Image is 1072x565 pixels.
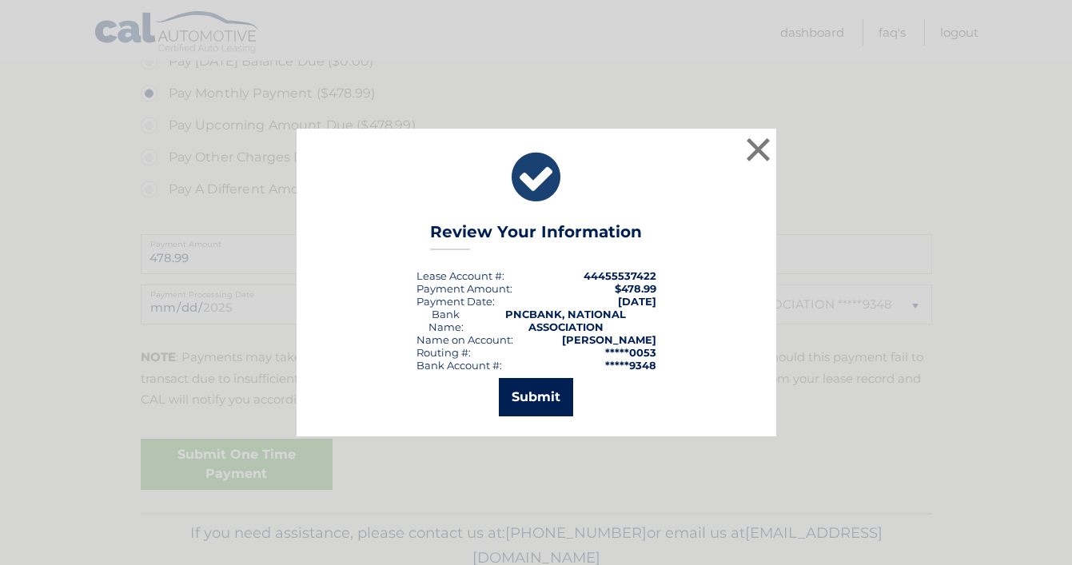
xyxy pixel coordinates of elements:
div: : [416,295,495,308]
div: Bank Account #: [416,359,502,372]
span: $478.99 [615,282,656,295]
strong: PNCBANK, NATIONAL ASSOCIATION [505,308,626,333]
strong: [PERSON_NAME] [562,333,656,346]
div: Payment Amount: [416,282,512,295]
div: Routing #: [416,346,471,359]
span: Payment Date [416,295,492,308]
div: Name on Account: [416,333,513,346]
button: Submit [499,378,573,416]
strong: 44455537422 [584,269,656,282]
div: Lease Account #: [416,269,504,282]
div: Bank Name: [416,308,476,333]
button: × [743,133,775,165]
span: [DATE] [618,295,656,308]
h3: Review Your Information [430,222,642,250]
